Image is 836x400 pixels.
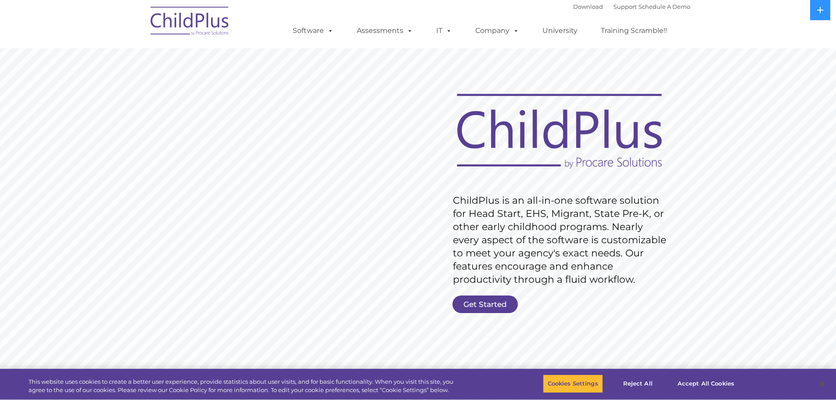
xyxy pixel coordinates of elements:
[543,375,603,393] button: Cookies Settings
[614,3,637,10] a: Support
[534,22,586,40] a: University
[427,22,461,40] a: IT
[592,22,676,40] a: Training Scramble!!
[673,375,739,393] button: Accept All Cookies
[610,375,665,393] button: Reject All
[146,0,234,44] img: ChildPlus by Procare Solutions
[573,3,603,10] a: Download
[812,374,832,393] button: Close
[452,295,518,313] a: Get Started
[348,22,422,40] a: Assessments
[453,194,671,286] rs-layer: ChildPlus is an all-in-one software solution for Head Start, EHS, Migrant, State Pre-K, or other ...
[639,3,690,10] a: Schedule A Demo
[29,378,460,395] div: This website uses cookies to create a better user experience, provide statistics about user visit...
[284,22,342,40] a: Software
[573,3,690,10] font: |
[466,22,528,40] a: Company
